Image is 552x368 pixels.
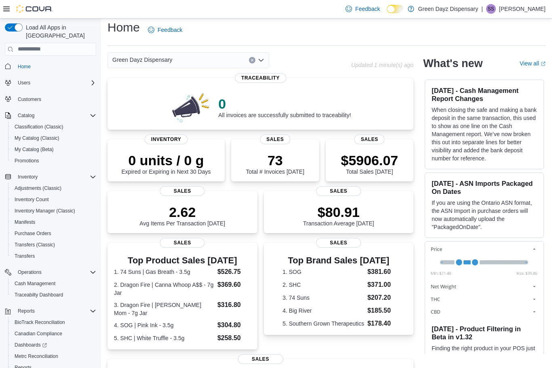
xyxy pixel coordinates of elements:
[18,112,34,119] span: Catalog
[15,342,47,348] span: Dashboards
[282,281,364,289] dt: 2. SHC
[488,4,494,14] span: SS
[341,152,398,175] div: Total Sales [DATE]
[217,300,251,310] dd: $316.80
[11,229,55,238] a: Purchase Orders
[11,145,57,154] a: My Catalog (Beta)
[11,240,58,250] a: Transfers (Classic)
[282,256,394,265] h3: Top Brand Sales [DATE]
[11,206,78,216] a: Inventory Manager (Classic)
[8,351,99,362] button: Metrc Reconciliation
[11,279,59,288] a: Cash Management
[8,228,99,239] button: Purchase Orders
[8,239,99,250] button: Transfers (Classic)
[11,183,65,193] a: Adjustments (Classic)
[2,171,99,183] button: Inventory
[367,306,394,315] dd: $185.50
[114,256,251,265] h3: Top Product Sales [DATE]
[486,4,496,14] div: Scott Swanner
[2,61,99,72] button: Home
[432,325,537,341] h3: [DATE] - Product Filtering in Beta in v1.32
[481,4,483,14] p: |
[316,186,361,196] span: Sales
[432,106,537,162] p: When closing the safe and making a bank deposit in the same transaction, this used to show as one...
[11,217,96,227] span: Manifests
[8,205,99,217] button: Inventory Manager (Classic)
[15,219,35,225] span: Manifests
[11,279,96,288] span: Cash Management
[2,110,99,121] button: Catalog
[18,308,35,314] span: Reports
[11,318,68,327] a: BioTrack Reconciliation
[18,96,41,103] span: Customers
[18,174,38,180] span: Inventory
[15,111,38,120] button: Catalog
[18,269,42,275] span: Operations
[15,135,59,141] span: My Catalog (Classic)
[139,204,225,220] p: 2.62
[432,199,537,231] p: If you are using the Ontario ASN format, the ASN Import in purchase orders will now automatically...
[11,240,96,250] span: Transfers (Classic)
[15,292,63,298] span: Traceabilty Dashboard
[114,281,214,297] dt: 2. Dragon Fire | Canna Whoop A$$ - 7g Jar
[15,208,75,214] span: Inventory Manager (Classic)
[355,5,380,13] span: Feedback
[145,135,188,144] span: Inventory
[217,320,251,330] dd: $304.80
[342,1,383,17] a: Feedback
[15,158,39,164] span: Promotions
[217,280,251,290] dd: $369.60
[11,340,50,350] a: Dashboards
[11,351,61,361] a: Metrc Reconciliation
[11,290,66,300] a: Traceabilty Dashboard
[15,124,63,130] span: Classification (Classic)
[2,305,99,317] button: Reports
[8,339,99,351] a: Dashboards
[11,183,96,193] span: Adjustments (Classic)
[15,242,55,248] span: Transfers (Classic)
[8,289,99,301] button: Traceabilty Dashboard
[8,317,99,328] button: BioTrack Reconciliation
[15,172,41,182] button: Inventory
[160,186,205,196] span: Sales
[15,78,34,88] button: Users
[15,319,65,326] span: BioTrack Reconciliation
[8,328,99,339] button: Canadian Compliance
[11,195,96,204] span: Inventory Count
[246,152,304,175] div: Total # Invoices [DATE]
[316,238,361,248] span: Sales
[541,61,546,66] svg: External link
[15,111,96,120] span: Catalog
[15,280,55,287] span: Cash Management
[114,321,214,329] dt: 4. SOG | Pink Ink - 3.5g
[218,96,351,112] p: 0
[15,78,96,88] span: Users
[11,133,96,143] span: My Catalog (Classic)
[15,146,54,153] span: My Catalog (Beta)
[418,4,478,14] p: Green Dayz Dispensary
[11,340,96,350] span: Dashboards
[15,230,51,237] span: Purchase Orders
[18,63,31,70] span: Home
[387,5,404,13] input: Dark Mode
[217,267,251,277] dd: $526.75
[367,319,394,328] dd: $178.40
[170,91,212,123] img: 0
[15,185,61,191] span: Adjustments (Classic)
[112,55,173,65] span: Green Dayz Dispensary
[367,280,394,290] dd: $371.00
[15,306,38,316] button: Reports
[11,206,96,216] span: Inventory Manager (Classic)
[11,229,96,238] span: Purchase Orders
[11,156,42,166] a: Promotions
[303,204,374,220] p: $80.91
[11,122,67,132] a: Classification (Classic)
[15,62,34,71] a: Home
[16,5,53,13] img: Cova
[11,145,96,154] span: My Catalog (Beta)
[423,57,482,70] h2: What's new
[2,267,99,278] button: Operations
[158,26,182,34] span: Feedback
[8,183,99,194] button: Adjustments (Classic)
